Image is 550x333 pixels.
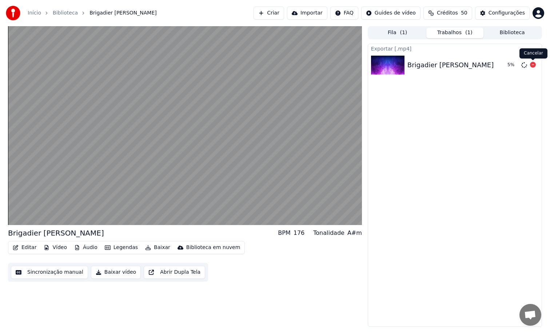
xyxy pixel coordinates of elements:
[71,242,100,253] button: Áudio
[144,266,205,279] button: Abrir Dupla Tela
[437,9,458,17] span: Créditos
[287,7,327,20] button: Importar
[423,7,472,20] button: Créditos50
[368,44,542,53] div: Exportar [.mp4]
[278,229,290,237] div: BPM
[6,6,20,20] img: youka
[53,9,78,17] a: Biblioteca
[519,48,547,59] div: Cancelar
[400,29,407,36] span: ( 1 )
[330,7,358,20] button: FAQ
[507,62,518,68] div: 5 %
[102,242,141,253] button: Legendas
[294,229,305,237] div: 176
[369,28,426,38] button: Fila
[142,242,173,253] button: Baixar
[475,7,530,20] button: Configurações
[465,29,473,36] span: ( 1 )
[519,304,541,326] div: Conversa aberta
[407,60,494,70] div: Brigadier [PERSON_NAME]
[41,242,70,253] button: Vídeo
[28,9,41,17] a: Início
[489,9,525,17] div: Configurações
[347,229,362,237] div: A#m
[10,242,39,253] button: Editar
[483,28,541,38] button: Biblioteca
[426,28,484,38] button: Trabalhos
[254,7,284,20] button: Criar
[89,9,157,17] span: Brigadier [PERSON_NAME]
[313,229,344,237] div: Tonalidade
[361,7,421,20] button: Guides de vídeo
[28,9,157,17] nav: breadcrumb
[91,266,141,279] button: Baixar vídeo
[11,266,88,279] button: Sincronização manual
[186,244,240,251] div: Biblioteca em nuvem
[8,228,104,238] div: Brigadier [PERSON_NAME]
[461,9,467,17] span: 50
